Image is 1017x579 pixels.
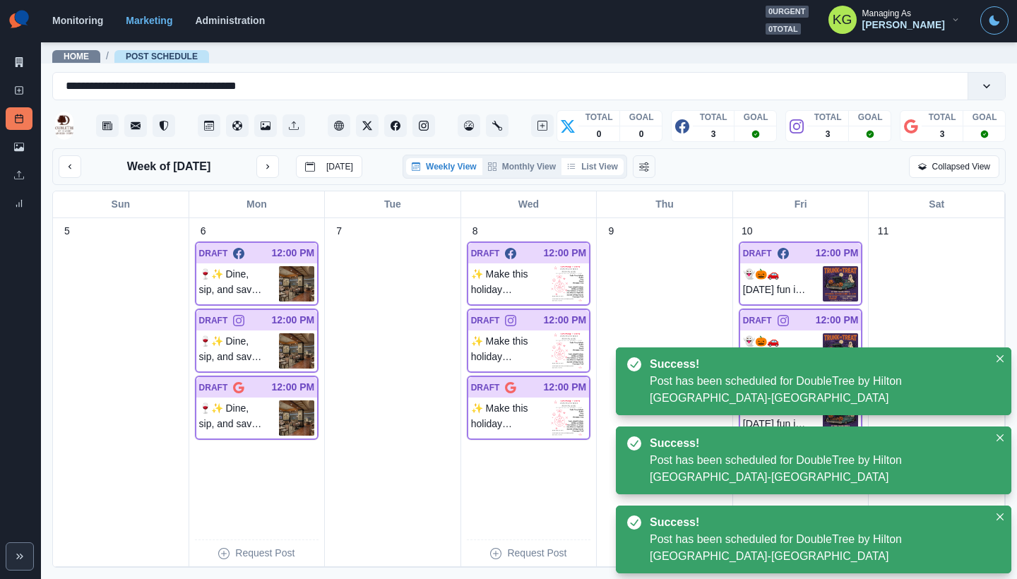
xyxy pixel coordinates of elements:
p: Week of [DATE] [127,158,211,175]
p: 8 [472,224,478,239]
img: u2vf8q3nozitaavpjvxj [823,266,858,302]
div: Thu [597,191,733,217]
p: 3 [826,128,831,141]
div: [PERSON_NAME] [862,19,945,31]
p: 12:00 PM [271,380,314,395]
a: Review Summary [6,192,32,215]
p: GOAL [973,111,997,124]
button: Uploads [282,114,305,137]
button: Client Website [328,114,350,137]
button: Twitter [356,114,379,137]
a: New Post [6,79,32,102]
p: 0 [597,128,602,141]
a: Administration [195,15,265,26]
a: Reviews [153,114,175,137]
p: 3 [940,128,945,141]
p: 🍷✨ Dine, sip, and savor at [GEOGRAPHIC_DATA]. From bistro-style bites and all-American breakfasts... [199,266,280,302]
img: u2vf8q3nozitaavpjvxj [823,400,858,436]
button: List View [561,158,624,175]
p: 12:00 PM [544,313,587,328]
img: bjviitsiziogtldtnytz [551,400,586,436]
p: TOTAL [700,111,727,124]
p: 12:00 PM [816,313,859,328]
p: 3 [711,128,716,141]
button: Monthly View [482,158,561,175]
span: 0 total [766,23,801,35]
div: Success! [650,356,983,373]
p: DRAFT [199,247,228,260]
div: Fri [733,191,869,217]
p: 9 [608,224,614,239]
p: Request Post [507,546,566,561]
a: Messages [124,114,147,137]
button: Close [992,508,1009,525]
p: DRAFT [199,381,228,394]
div: Wed [461,191,597,217]
button: Stream [96,114,119,137]
img: w6kletmeh3wouowr19yc [279,266,314,302]
p: GOAL [744,111,768,124]
p: 👻🎃🚗 [DATE] fun is rolling into the DoubleTree! Join us [DATE][DATE] 12–5 PM for Trunk or Treat — ... [743,266,823,302]
img: w6kletmeh3wouowr19yc [279,333,314,369]
nav: breadcrumb [52,49,209,64]
p: Request Post [235,546,295,561]
p: GOAL [629,111,654,124]
button: Administration [486,114,509,137]
a: Post Schedule [6,107,32,130]
a: Marketing Summary [6,51,32,73]
button: Post Schedule [198,114,220,137]
p: ✨ Make this holiday season sparkle at DoubleTree by Hilton Norwalk! Treat your guests to a festiv... [471,266,552,302]
p: DRAFT [471,314,500,327]
p: TOTAL [929,111,956,124]
button: previous month [59,155,81,178]
button: Change View Order [633,155,655,178]
img: bjviitsiziogtldtnytz [551,266,586,302]
p: DRAFT [743,314,772,327]
p: 👻🎃🚗 [DATE] fun is rolling into the DoubleTree! Join us [DATE][DATE] 12–5 PM for Trunk or Treat — ... [743,400,823,436]
div: Success! [650,435,983,452]
p: 5 [64,224,70,239]
button: Facebook [384,114,407,137]
p: 👻🎃🚗 [DATE] fun is rolling into the DoubleTree! Join us [DATE][DATE] 12–5 PM for Trunk or Treat — ... [743,333,823,369]
span: 0 urgent [766,6,809,18]
p: TOTAL [814,111,842,124]
div: Post has been scheduled for DoubleTree by Hilton [GEOGRAPHIC_DATA]-[GEOGRAPHIC_DATA] [650,373,989,407]
p: DRAFT [471,247,500,260]
img: w6kletmeh3wouowr19yc [279,400,314,436]
p: DRAFT [743,247,772,260]
a: Post Schedule [126,52,198,61]
div: Managing As [862,8,911,18]
p: GOAL [858,111,883,124]
p: ✨ Make this holiday season sparkle at DoubleTree by Hilton Norwalk! Treat your guests to a festiv... [471,400,552,436]
button: Close [992,429,1009,446]
p: 🍷✨ Dine, sip, and savor at [GEOGRAPHIC_DATA]. From bistro-style bites and all-American breakfasts... [199,400,280,436]
div: Sun [53,191,189,217]
img: 197504556944875 [55,112,73,140]
button: Content Pool [226,114,249,137]
button: Instagram [412,114,435,137]
p: 12:00 PM [271,313,314,328]
p: 12:00 PM [271,246,314,261]
p: 6 [201,224,206,239]
button: Collapsed View [909,155,1000,178]
p: DRAFT [199,314,228,327]
a: Home [64,52,89,61]
a: Media Library [254,114,277,137]
img: u2vf8q3nozitaavpjvxj [823,333,858,369]
p: ✨ Make this holiday season sparkle at DoubleTree by Hilton Norwalk! Treat your guests to a festiv... [471,333,552,369]
div: Sat [869,191,1005,217]
a: Monitoring [52,15,103,26]
p: DRAFT [471,381,500,394]
button: Create New Post [531,114,554,137]
button: Dashboard [458,114,480,137]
